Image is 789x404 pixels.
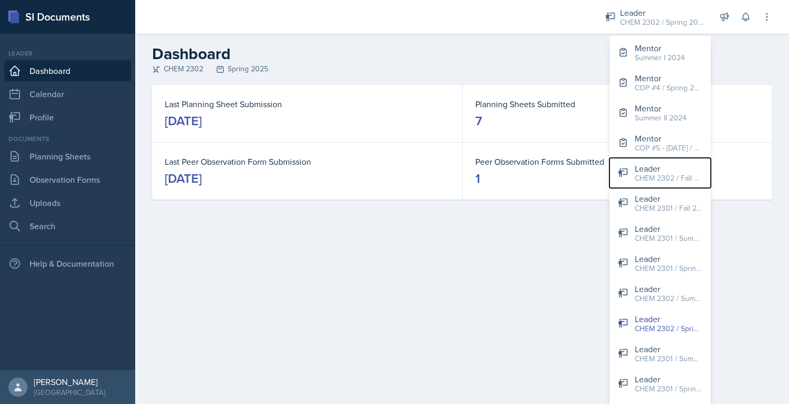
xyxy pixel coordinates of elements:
dt: Peer Observation Forms Submitted [475,155,759,168]
button: Leader CHEM 2302 / Spring 2025 [609,308,711,339]
h2: Dashboard [152,44,772,63]
div: CHEM 2301 / Fall 2024 [635,203,702,214]
div: Leader [620,6,705,19]
div: Mentor [635,102,687,115]
div: Leader [635,222,702,235]
dt: Last Planning Sheet Submission [165,98,449,110]
div: Mentor [635,42,685,54]
div: Leader [4,49,131,58]
button: Leader CHEM 2301 / Spring 2025 [609,248,711,278]
div: Documents [4,134,131,144]
div: Help & Documentation [4,253,131,274]
button: Mentor Summer I 2024 [609,37,711,68]
div: Leader [635,283,702,295]
div: CHEM 2302 / Fall 2024 [635,173,702,184]
div: CHEM 2302 / Spring 2025 [620,17,705,28]
button: Mentor COP #5 - [DATE] / Fall 2024 [609,128,711,158]
div: Leader [635,252,702,265]
button: Leader CHEM 2301 / Fall 2024 [609,188,711,218]
button: Leader CHEM 2301 / Summer I 2025 [609,339,711,369]
a: Planning Sheets [4,146,131,167]
div: CHEM 2302 Spring 2025 [152,63,772,74]
a: Uploads [4,192,131,213]
div: COP #5 - [DATE] / Fall 2024 [635,143,702,154]
div: CHEM 2301 / Summer I 2025 [635,353,702,364]
a: Profile [4,107,131,128]
div: Leader [635,373,702,386]
div: CHEM 2301 / Spring 2024 [635,383,702,394]
button: Leader CHEM 2302 / Fall 2024 [609,158,711,188]
div: 1 [475,170,480,187]
a: Search [4,215,131,237]
div: Leader [635,343,702,355]
a: Dashboard [4,60,131,81]
div: Leader [635,192,702,205]
div: CHEM 2301 / Summer I 2024 [635,233,702,244]
div: Leader [635,313,702,325]
div: Summer I 2024 [635,52,685,63]
button: Leader CHEM 2301 / Summer I 2024 [609,218,711,248]
button: Mentor COP #4 / Spring 2024 [609,68,711,98]
div: [GEOGRAPHIC_DATA] [34,387,105,398]
div: CHEM 2301 / Spring 2025 [635,263,702,274]
div: COP #4 / Spring 2024 [635,82,702,93]
div: Summer II 2024 [635,112,687,124]
a: Calendar [4,83,131,105]
div: CHEM 2302 / Summer I 2025 [635,293,702,304]
div: [DATE] [165,112,202,129]
div: Leader [635,162,702,175]
dt: Last Peer Observation Form Submission [165,155,449,168]
div: CHEM 2302 / Spring 2025 [635,323,702,334]
button: Leader CHEM 2302 / Summer I 2025 [609,278,711,308]
div: Mentor [635,72,702,84]
button: Mentor Summer II 2024 [609,98,711,128]
div: [PERSON_NAME] [34,377,105,387]
div: [DATE] [165,170,202,187]
button: Leader CHEM 2301 / Spring 2024 [609,369,711,399]
div: 7 [475,112,482,129]
div: Mentor [635,132,702,145]
a: Observation Forms [4,169,131,190]
dt: Planning Sheets Submitted [475,98,759,110]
